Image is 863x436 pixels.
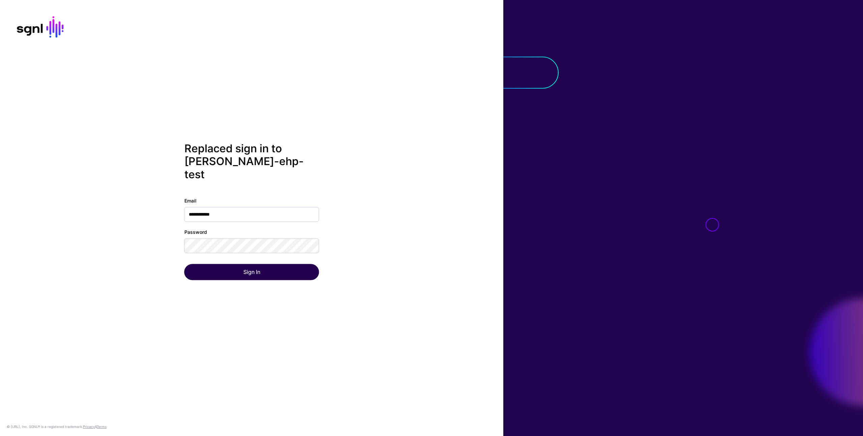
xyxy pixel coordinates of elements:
[97,425,107,429] a: Terms
[83,425,95,429] a: Privacy
[184,264,319,280] button: Sign In
[184,142,319,181] h2: Replaced sign in to [PERSON_NAME]-ehp-test
[7,424,107,429] div: © [URL], Inc. SGNL® is a registered trademark. &
[184,197,197,205] label: Email
[184,229,207,236] label: Password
